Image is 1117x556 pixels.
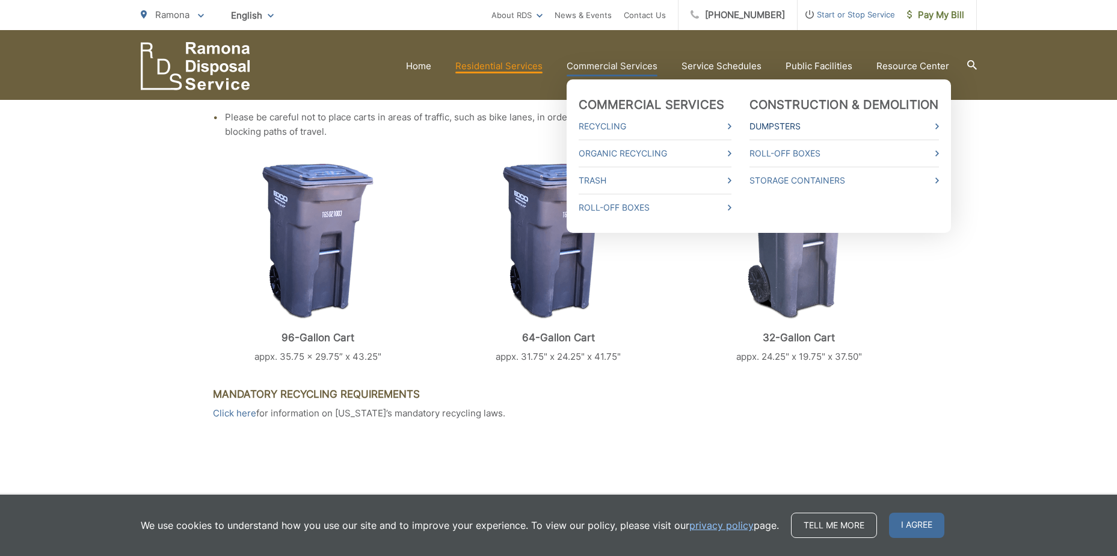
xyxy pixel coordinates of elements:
a: Trash [579,173,731,188]
a: Dumpsters [749,119,939,134]
a: Roll-Off Boxes [579,200,731,215]
a: Recycling [579,119,731,134]
span: I agree [889,513,944,538]
a: Service Schedules [682,59,762,73]
a: EDCD logo. Return to the homepage. [141,42,250,90]
a: Construction & Demolition [749,97,939,112]
img: cart-trash-32.png [746,163,852,320]
span: Ramona [155,9,189,20]
a: Storage Containers [749,173,939,188]
a: About RDS [491,8,543,22]
h3: Mandatory Recycling Requirements [213,388,905,400]
a: Residential Services [455,59,543,73]
p: appx. 35.75 x 29.75” x 43.25" [213,350,423,364]
p: 32-Gallon Cart [694,332,904,344]
p: appx. 31.75" x 24.25" x 41.75" [453,350,663,364]
a: Tell me more [791,513,877,538]
a: Organic Recycling [579,146,731,161]
li: Please be careful not to place carts in areas of traffic, such as bike lanes, in order to avoid b... [225,110,610,139]
a: Commercial Services [579,97,725,112]
a: privacy policy [689,518,754,533]
p: appx. 24.25" x 19.75" x 37.50" [694,350,904,364]
p: 64-Gallon Cart [453,332,663,344]
a: Home [406,59,431,73]
img: cart-trash.png [262,163,374,320]
a: Roll-Off Boxes [749,146,939,161]
a: Contact Us [624,8,666,22]
a: Commercial Services [567,59,657,73]
a: Public Facilities [786,59,852,73]
span: English [222,5,283,26]
img: cart-trash.png [503,163,614,320]
a: Resource Center [876,59,949,73]
a: News & Events [555,8,612,22]
p: We use cookies to understand how you use our site and to improve your experience. To view our pol... [141,518,779,533]
a: Click here [213,406,256,421]
p: 96-Gallon Cart [213,332,423,344]
p: for information on [US_STATE]’s mandatory recycling laws. [213,406,905,421]
span: Pay My Bill [907,8,964,22]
